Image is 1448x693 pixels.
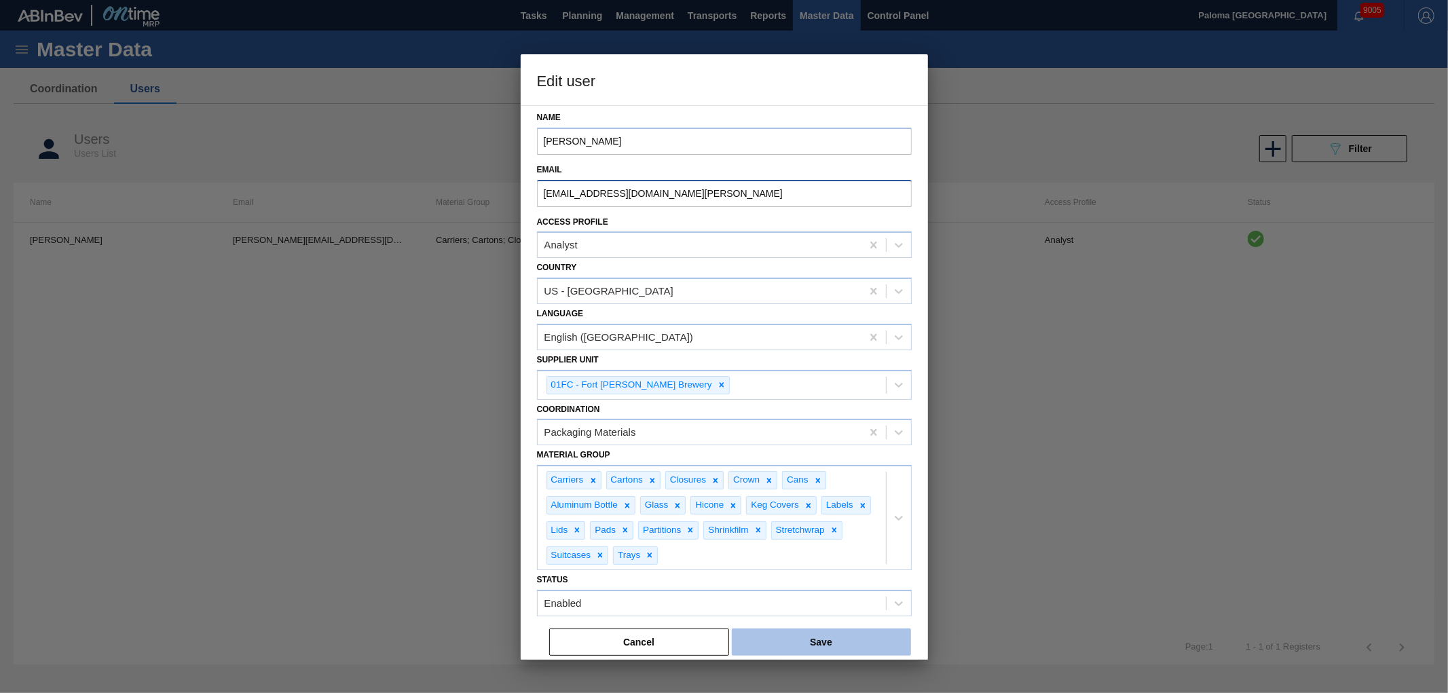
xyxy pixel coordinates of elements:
[704,522,750,539] div: Shrinkfilm
[537,263,577,272] label: Country
[544,597,582,609] div: Enabled
[544,240,578,251] div: Analyst
[547,377,714,394] div: 01FC - Fort [PERSON_NAME] Brewery
[614,547,642,564] div: Trays
[772,522,827,539] div: Stretchwrap
[822,497,855,514] div: Labels
[747,497,801,514] div: Keg Covers
[544,331,694,343] div: English ([GEOGRAPHIC_DATA])
[547,472,586,489] div: Carriers
[783,472,811,489] div: Cans
[666,472,708,489] div: Closures
[591,522,618,539] div: Pads
[537,450,610,460] label: Material Group
[544,427,636,438] div: Packaging Materials
[729,472,762,489] div: Crown
[537,160,912,180] label: Email
[537,217,608,227] label: Access Profile
[537,575,568,584] label: Status
[537,355,599,364] label: Supplier Unit
[691,497,726,514] div: Hicone
[547,547,593,564] div: Suitcases
[544,286,673,297] div: US - [GEOGRAPHIC_DATA]
[639,522,683,539] div: Partitions
[732,629,911,656] button: Save
[537,309,584,318] label: Language
[607,472,645,489] div: Cartons
[547,522,570,539] div: Lids
[641,497,671,514] div: Glass
[537,108,912,128] label: Name
[521,54,928,106] h3: Edit user
[549,629,729,656] button: Cancel
[537,405,600,414] label: Coordination
[547,497,620,514] div: Aluminum Bottle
